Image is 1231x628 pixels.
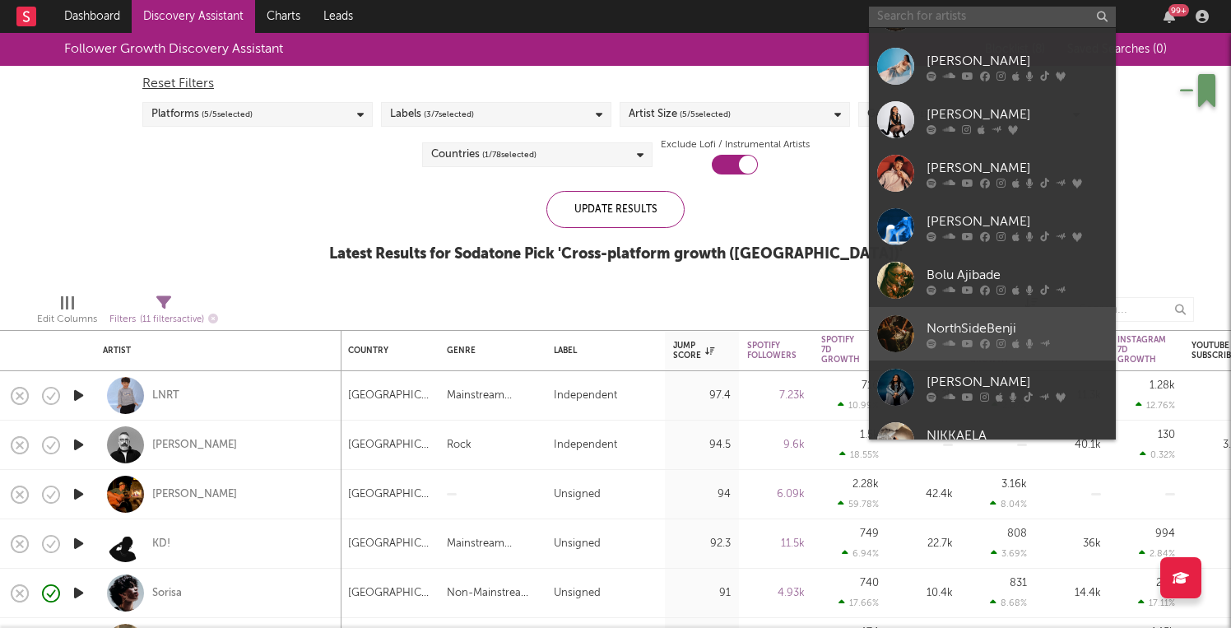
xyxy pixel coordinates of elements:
span: Saved Searches [1067,44,1167,55]
div: Edit Columns [37,309,97,329]
div: Latest Results for Sodatone Pick ' Cross-platform growth ([GEOGRAPHIC_DATA]) ' [329,244,903,264]
div: Edit Columns [37,289,97,337]
a: Sorisa [152,586,182,601]
a: LNRT [152,388,179,403]
label: Exclude Lofi / Instrumental Artists [661,135,810,155]
div: 11.5k [747,534,805,554]
div: Unsigned [554,534,601,554]
div: Rock [447,435,471,455]
a: KD! [152,537,170,551]
div: 994 [1155,528,1175,539]
a: [PERSON_NAME] [869,40,1116,93]
div: 1.5k [860,430,879,440]
div: [PERSON_NAME] [927,212,1108,231]
div: [PERSON_NAME] [927,105,1108,124]
div: 97.4 [673,386,731,406]
div: 6.09k [747,485,805,505]
div: 17.66 % [838,598,879,608]
div: 2.28k [852,479,879,490]
div: 10.4k [895,584,953,603]
div: 94 [673,485,731,505]
div: 8.68 % [990,598,1027,608]
span: ( 5 / 5 selected) [202,105,253,124]
div: Instagram 7D Growth [1117,335,1166,365]
div: 18.55 % [839,449,879,460]
div: 12.76 % [1136,400,1175,411]
span: ( 0 ) [1153,44,1167,55]
span: ( 3 / 7 selected) [424,105,474,124]
span: ( 1 / 78 selected) [482,145,537,165]
a: [PERSON_NAME] [152,438,237,453]
div: [PERSON_NAME] [927,372,1108,392]
input: Search for artists [869,7,1116,27]
a: NorthSideBenji [869,307,1116,361]
div: 3.69 % [991,548,1027,559]
div: Spotify Followers [747,341,797,361]
div: 59.78 % [838,499,879,509]
div: Reset Filters [142,74,1089,94]
div: [PERSON_NAME] [927,158,1108,178]
div: 17.11 % [1138,598,1175,608]
div: [GEOGRAPHIC_DATA] [348,386,430,406]
div: 8.04 % [990,499,1027,509]
div: Filters [109,309,218,330]
div: Mainstream Electronic [447,534,537,554]
div: 6.94 % [842,548,879,559]
div: [GEOGRAPHIC_DATA] [348,584,430,603]
a: [PERSON_NAME] [869,93,1116,147]
div: Genre [447,346,529,356]
div: Independent [554,435,617,455]
div: 94.5 [673,435,731,455]
a: [PERSON_NAME] [152,487,237,502]
div: 92.3 [673,534,731,554]
div: Genres [867,105,964,124]
div: NorthSideBenji [927,319,1108,338]
div: Artist [103,346,325,356]
div: 4.93k [747,584,805,603]
div: 40.1k [1043,435,1101,455]
span: ( 11 filters active) [140,315,204,324]
div: Platforms [151,105,253,124]
div: Bolu Ajibade [927,265,1108,285]
div: Filters(11 filters active) [109,289,218,337]
a: NIKKAELA [869,414,1116,468]
div: 808 [1007,528,1027,539]
a: Bolu Ajibade [869,254,1116,307]
div: 2.1k [1156,578,1175,588]
div: 42.4k [895,485,953,505]
span: ( 5 / 5 selected) [680,105,731,124]
div: Independent [554,386,617,406]
div: 749 [860,528,879,539]
div: 36k [1043,534,1101,554]
div: 1.28k [1150,380,1175,391]
div: 2.84 % [1139,548,1175,559]
input: Search... [1071,297,1194,322]
div: Unsigned [554,485,601,505]
div: Mainstream Electronic [447,386,537,406]
div: Unsigned [554,584,601,603]
a: [PERSON_NAME] [869,200,1116,254]
a: [PERSON_NAME] [869,147,1116,200]
div: Non-Mainstream Electronic [447,584,537,603]
div: 3.16k [1001,479,1027,490]
a: [PERSON_NAME] [869,361,1116,414]
div: [PERSON_NAME] [927,51,1108,71]
div: Update Results [546,191,685,228]
div: Country [348,346,422,356]
div: Label [554,346,648,356]
div: 7.23k [747,386,805,406]
div: Artist Size [629,105,731,124]
div: [GEOGRAPHIC_DATA] [348,534,430,554]
div: 22.7k [895,534,953,554]
div: 99 + [1168,4,1189,16]
div: Jump Score [673,341,714,361]
div: 740 [860,578,879,588]
div: NIKKAELA [927,426,1108,445]
div: 9.6k [747,435,805,455]
div: 14.4k [1043,584,1101,603]
div: [GEOGRAPHIC_DATA] [348,435,430,455]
